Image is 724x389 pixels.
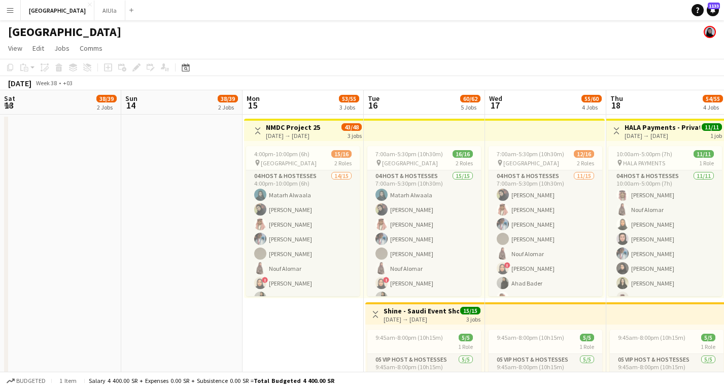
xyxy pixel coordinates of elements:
[504,262,510,268] span: !
[266,123,320,132] h3: NMDC Project 25
[266,132,320,139] div: [DATE] → [DATE]
[384,315,459,323] div: [DATE] → [DATE]
[579,343,594,350] span: 1 Role
[8,78,31,88] div: [DATE]
[331,150,352,158] span: 15/16
[339,103,359,111] div: 3 Jobs
[623,159,665,167] span: HALA PAYMENTS
[489,146,602,296] app-job-card: 7:00am-5:30pm (10h30m)12/16 [GEOGRAPHIC_DATA]2 Roles04 Host & Hostesses11/157:00am-5:30pm (10h30m...
[701,343,715,350] span: 1 Role
[503,159,559,167] span: [GEOGRAPHIC_DATA]
[96,95,117,102] span: 38/39
[76,42,107,55] a: Comms
[694,150,714,158] span: 11/11
[245,99,260,111] span: 15
[261,159,317,167] span: [GEOGRAPHIC_DATA]
[50,42,74,55] a: Jobs
[54,44,70,53] span: Jobs
[262,277,268,283] span: !
[383,277,389,283] span: !
[581,95,602,102] span: 55/60
[334,159,352,167] span: 2 Roles
[703,95,723,102] span: 54/55
[63,79,73,87] div: +03
[708,3,720,9] span: 1133
[382,159,438,167] span: [GEOGRAPHIC_DATA]
[375,150,443,158] span: 7:00am-5:30pm (10h30m)
[4,94,15,103] span: Sat
[28,42,48,55] a: Edit
[466,314,480,323] div: 3 jobs
[8,44,22,53] span: View
[368,94,380,103] span: Tue
[460,95,480,102] span: 60/62
[21,1,94,20] button: [GEOGRAPHIC_DATA]
[625,123,700,132] h3: HALA Payments - Private [DATE][DATE].
[610,94,623,103] span: Thu
[699,159,714,167] span: 1 Role
[254,377,334,384] span: Total Budgeted 4 400.00 SR
[701,334,715,341] span: 5/5
[609,99,623,111] span: 18
[97,103,116,111] div: 2 Jobs
[375,334,443,341] span: 9:45am-8:00pm (10h15m)
[367,146,481,296] app-job-card: 7:00am-5:30pm (10h30m)16/16 [GEOGRAPHIC_DATA]2 Roles04 Host & Hostesses15/157:00am-5:30pm (10h30m...
[618,334,685,341] span: 9:45am-8:00pm (10h15m)
[460,307,480,314] span: 15/15
[247,94,260,103] span: Mon
[458,343,473,350] span: 1 Role
[348,131,362,139] div: 3 jobs
[456,159,473,167] span: 2 Roles
[32,44,44,53] span: Edit
[489,94,502,103] span: Wed
[577,159,594,167] span: 2 Roles
[616,150,672,158] span: 10:00am-5:00pm (7h)
[608,170,722,352] app-card-role: 04 Host & Hostesses11/1110:00am-5:00pm (7h)[PERSON_NAME]Nouf Alomar[PERSON_NAME][PERSON_NAME][PER...
[582,103,601,111] div: 4 Jobs
[339,95,359,102] span: 53/55
[80,44,102,53] span: Comms
[124,99,137,111] span: 14
[89,377,334,384] div: Salary 4 400.00 SR + Expenses 0.00 SR + Subsistence 0.00 SR =
[125,94,137,103] span: Sun
[608,146,722,296] app-job-card: 10:00am-5:00pm (7h)11/11 HALA PAYMENTS1 Role04 Host & Hostesses11/1110:00am-5:00pm (7h)[PERSON_NA...
[580,334,594,341] span: 5/5
[704,26,716,38] app-user-avatar: Deemah Bin Hayan
[703,103,722,111] div: 4 Jobs
[8,24,121,40] h1: [GEOGRAPHIC_DATA]
[56,377,80,384] span: 1 item
[254,150,309,158] span: 4:00pm-10:00pm (6h)
[366,99,380,111] span: 16
[497,150,564,158] span: 7:00am-5:30pm (10h30m)
[341,123,362,131] span: 43/48
[3,99,15,111] span: 13
[459,334,473,341] span: 5/5
[497,334,564,341] span: 9:45am-8:00pm (10h15m)
[4,42,26,55] a: View
[453,150,473,158] span: 16/16
[384,306,459,315] h3: Shine - Saudi Event Show
[94,1,125,20] button: AlUla
[218,95,238,102] span: 38/39
[702,123,722,131] span: 11/11
[246,146,360,296] app-job-card: 4:00pm-10:00pm (6h)15/16 [GEOGRAPHIC_DATA]2 Roles04 Host & Hostesses14/154:00pm-10:00pm (6h)Matar...
[16,377,46,384] span: Budgeted
[574,150,594,158] span: 12/16
[625,132,700,139] div: [DATE] → [DATE]
[707,4,719,16] a: 1133
[710,131,722,139] div: 1 job
[218,103,237,111] div: 2 Jobs
[461,103,480,111] div: 5 Jobs
[5,375,47,386] button: Budgeted
[488,99,502,111] span: 17
[33,79,59,87] span: Week 38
